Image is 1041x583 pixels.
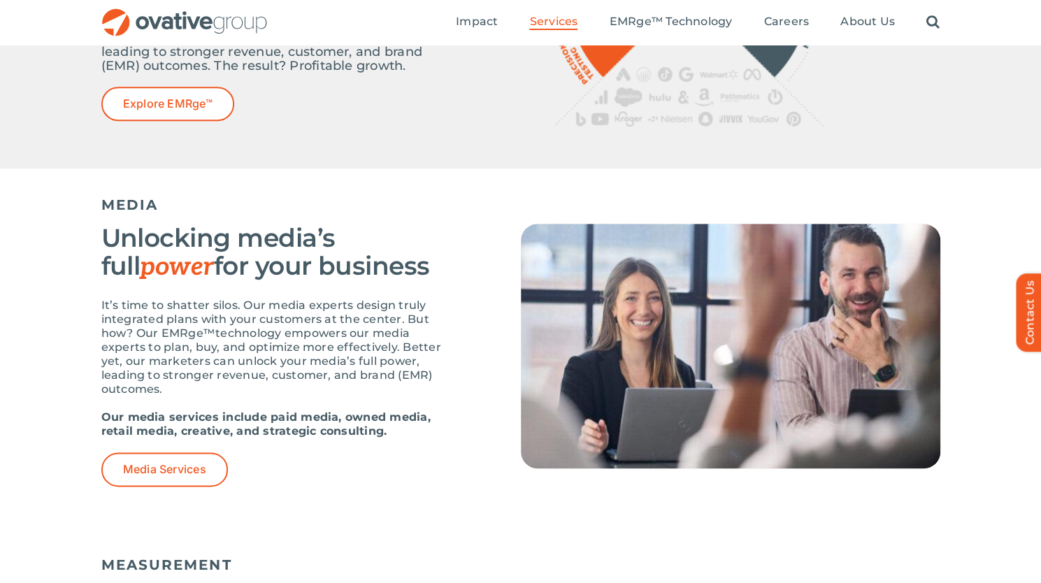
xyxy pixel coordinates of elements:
[609,15,732,29] span: EMRge™ Technology
[123,463,206,476] span: Media Services
[840,15,895,29] span: About Us
[101,410,431,438] strong: Our media services include paid media, owned media, retail media, creative, and strategic consult...
[123,97,213,110] span: Explore EMRge™
[101,224,451,281] h3: Unlocking media’s full for your business
[521,224,940,468] img: Services – Media
[763,15,809,30] a: Careers
[101,298,451,396] p: It’s time to shatter silos. Our media experts design truly integrated plans with your customers a...
[529,15,577,29] span: Services
[456,15,498,30] a: Impact
[101,452,228,487] a: Media Services
[101,196,940,213] h5: MEDIA
[926,15,940,30] a: Search
[763,15,809,29] span: Careers
[840,15,895,30] a: About Us
[529,15,577,30] a: Services
[609,15,732,30] a: EMRge™ Technology
[101,556,940,573] h5: MEASUREMENT
[101,7,268,20] a: OG_Full_horizontal_RGB
[140,252,213,282] span: power
[101,87,234,121] a: Explore EMRge™
[456,15,498,29] span: Impact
